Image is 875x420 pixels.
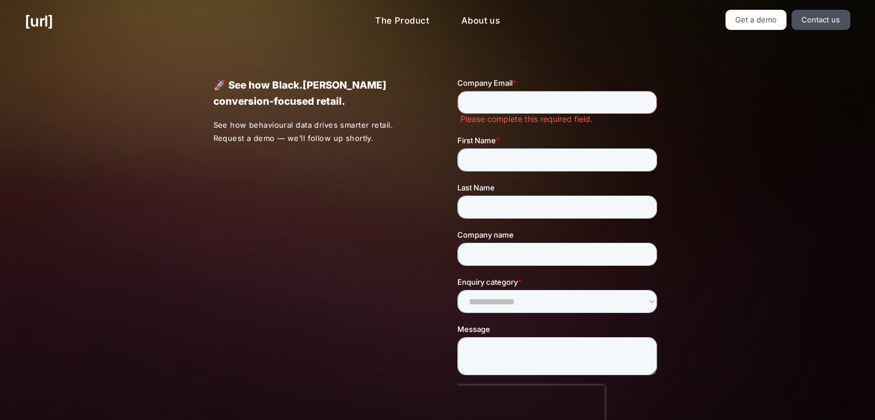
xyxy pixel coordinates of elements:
a: About us [452,10,509,32]
a: The Product [366,10,438,32]
a: Contact us [792,10,850,30]
a: [URL] [25,10,53,32]
p: 🚀 See how Black.[PERSON_NAME] conversion-focused retail. [213,77,417,109]
a: Get a demo [725,10,787,30]
p: See how behavioural data drives smarter retail. Request a demo — we’ll follow up shortly. [213,119,418,145]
